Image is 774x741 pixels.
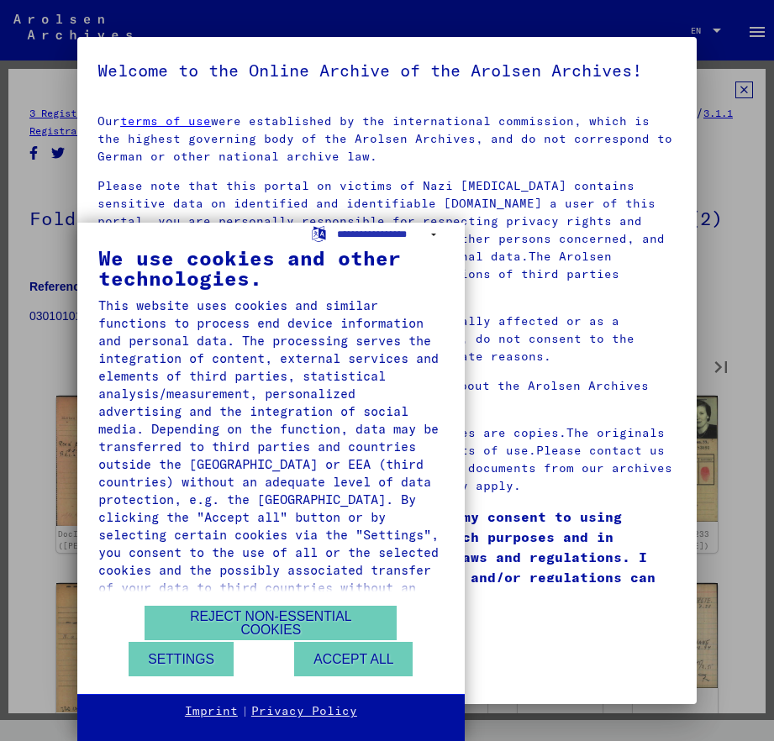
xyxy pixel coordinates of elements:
[145,606,397,640] button: Reject non-essential cookies
[185,703,238,720] a: Imprint
[294,642,413,676] button: Accept all
[98,248,444,288] div: We use cookies and other technologies.
[251,703,357,720] a: Privacy Policy
[98,297,444,614] div: This website uses cookies and similar functions to process end device information and personal da...
[129,642,234,676] button: Settings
